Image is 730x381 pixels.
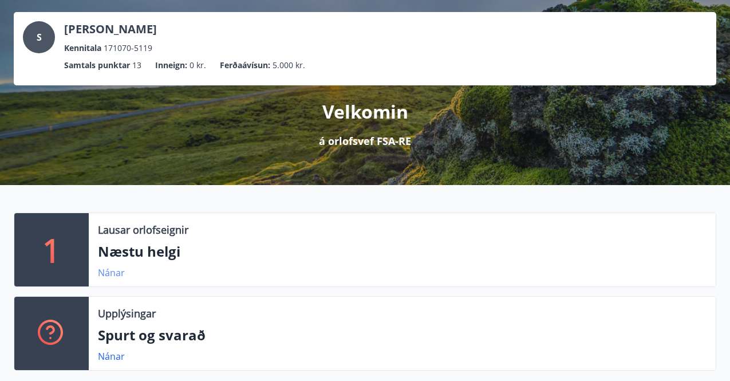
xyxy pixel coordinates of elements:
p: Velkomin [322,99,408,124]
a: Nánar [98,350,125,363]
p: Ferðaávísun : [220,59,270,72]
p: Upplýsingar [98,306,156,321]
a: Nánar [98,266,125,279]
span: S [37,31,42,44]
p: 1 [42,228,61,272]
p: Kennitala [64,42,101,54]
span: 13 [132,59,141,72]
p: Inneign : [155,59,187,72]
p: [PERSON_NAME] [64,21,157,37]
span: 0 kr. [190,59,206,72]
p: á orlofsvef FSA-RE [319,133,411,148]
p: Samtals punktar [64,59,130,72]
p: Lausar orlofseignir [98,222,188,237]
p: Spurt og svarað [98,325,707,345]
p: Næstu helgi [98,242,707,261]
span: 5.000 kr. [273,59,305,72]
span: 171070-5119 [104,42,152,54]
